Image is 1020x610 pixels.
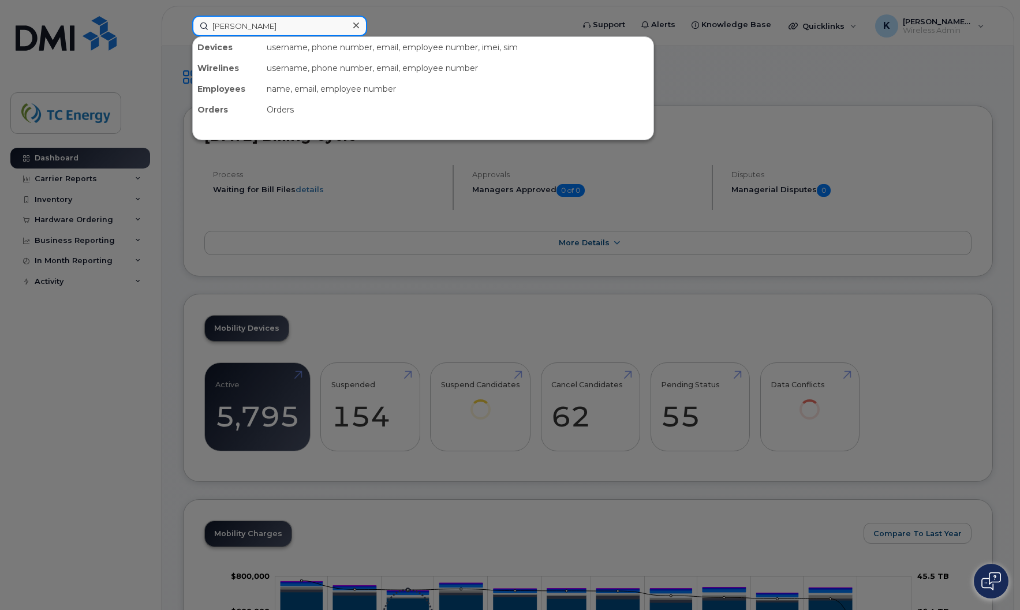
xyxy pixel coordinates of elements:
[193,99,262,120] div: Orders
[193,37,262,58] div: Devices
[262,58,653,78] div: username, phone number, email, employee number
[193,78,262,99] div: Employees
[262,99,653,120] div: Orders
[262,37,653,58] div: username, phone number, email, employee number, imei, sim
[981,572,1001,590] img: Open chat
[262,78,653,99] div: name, email, employee number
[193,58,262,78] div: Wirelines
